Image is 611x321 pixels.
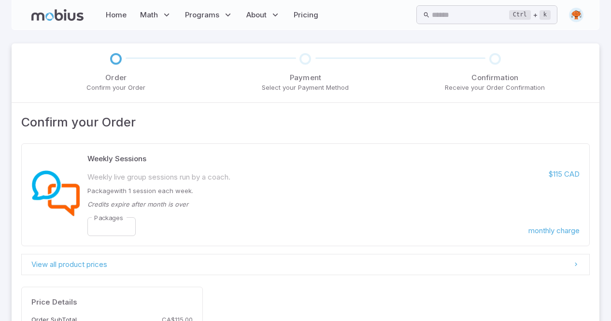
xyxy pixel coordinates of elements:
span: Programs [185,10,219,20]
kbd: Ctrl [509,10,531,20]
div: + [509,9,551,21]
p: View all product prices [31,259,107,270]
p: Package with 1 session each week. [87,186,413,196]
label: Packages [94,213,123,223]
a: Home [103,4,129,26]
p: Order [86,72,145,83]
p: Confirm your Order [86,83,145,93]
p: Confirmation [445,72,545,83]
span: About [246,10,267,20]
p: Receive your Order Confirmation [445,83,545,93]
img: Weekly Sessions [31,170,80,216]
span: Math [140,10,158,20]
a: View all product prices [21,254,590,275]
p: Weekly live group sessions run by a coach. [87,172,413,182]
p: month ly charge [528,225,580,236]
p: $ 115 CAD [549,169,580,180]
kbd: k [540,10,551,20]
p: Price Details [31,297,193,307]
p: Select your Payment Method [262,83,349,93]
h4: Confirm your Order [21,112,590,132]
p: Credits expire after month is over [87,200,409,209]
span: Weekly Sessions [87,154,413,164]
img: oval.svg [569,8,583,22]
a: Pricing [291,4,321,26]
p: Payment [262,72,349,83]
